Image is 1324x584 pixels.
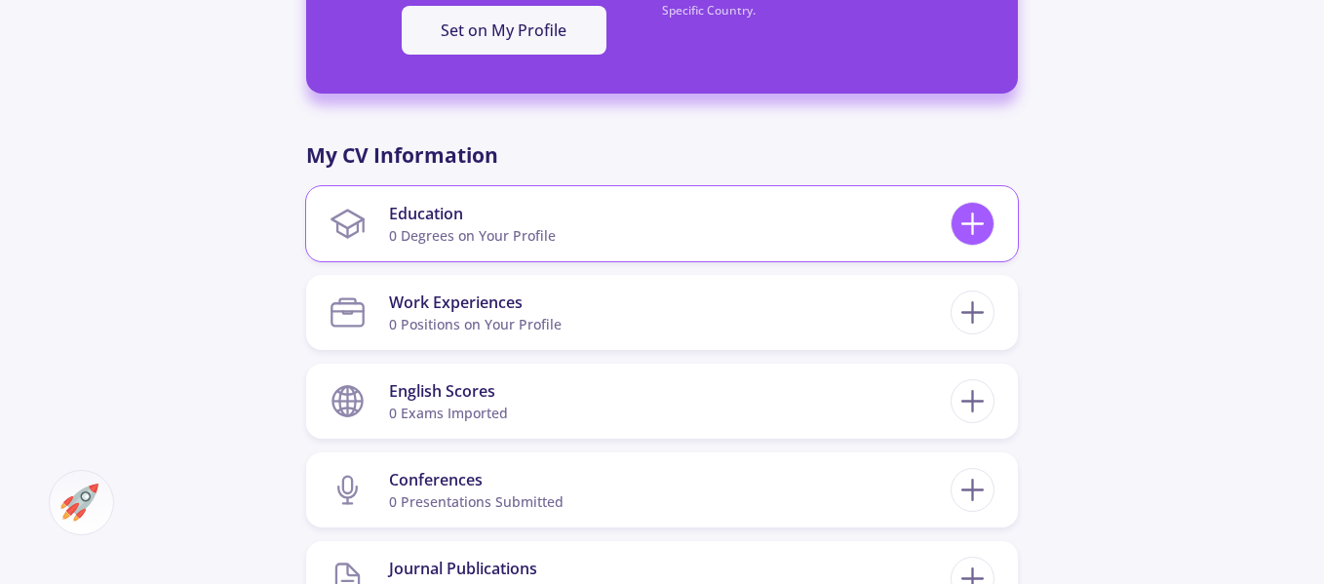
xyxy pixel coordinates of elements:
[389,225,556,246] div: 0 Degrees on Your Profile
[389,557,537,580] div: Journal Publications
[306,140,1018,172] p: My CV Information
[389,291,562,314] div: Work Experiences
[402,6,606,55] button: Set on My Profile
[389,468,564,491] div: Conferences
[389,379,508,403] div: English Scores
[389,314,562,334] div: 0 Positions on Your Profile
[389,403,508,423] div: 0 exams imported
[389,202,556,225] div: Education
[60,484,98,522] img: ac-market
[441,19,566,41] span: Set on My Profile
[389,491,564,512] div: 0 presentations submitted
